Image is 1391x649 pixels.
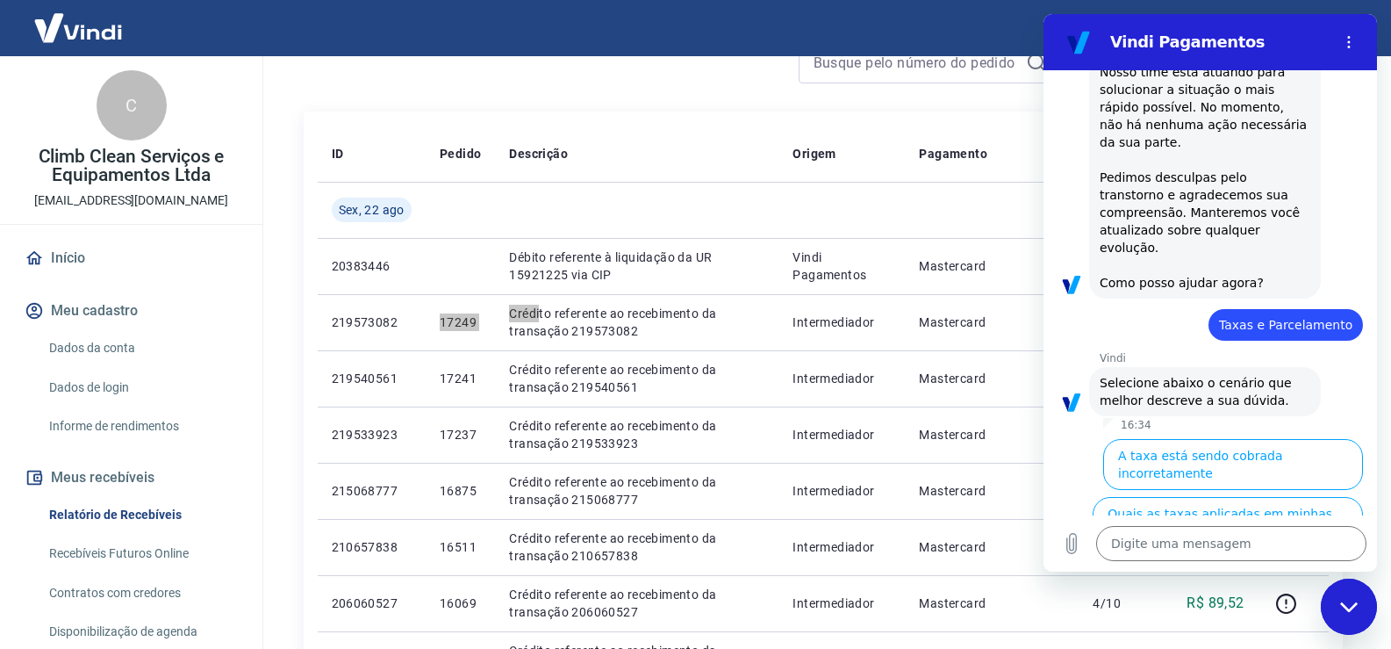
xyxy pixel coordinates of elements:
[42,370,241,406] a: Dados de login
[509,473,764,508] p: Crédito referente ao recebimento da transação 215068777
[440,145,481,162] p: Pedido
[440,314,481,331] p: 17249
[21,239,241,278] a: Início
[509,586,764,621] p: Crédito referente ao recebimento da transação 206060527
[332,370,412,387] p: 219540561
[919,145,987,162] p: Pagamento
[440,426,481,443] p: 17237
[42,330,241,366] a: Dados da conta
[919,538,1065,556] p: Mastercard
[919,257,1065,275] p: Mastercard
[1187,593,1244,614] p: R$ 89,52
[814,49,1019,76] input: Busque pelo número do pedido
[332,145,344,162] p: ID
[919,314,1065,331] p: Mastercard
[919,482,1065,500] p: Mastercard
[21,458,241,497] button: Meus recebíveis
[792,249,891,284] p: Vindi Pagamentos
[332,595,412,612] p: 206060527
[792,426,891,443] p: Intermediador
[332,314,412,331] p: 219573082
[1321,579,1377,635] iframe: Botão para abrir a janela de mensagens, conversa em andamento
[332,426,412,443] p: 219533923
[42,408,241,444] a: Informe de rendimentos
[440,482,481,500] p: 16875
[332,257,412,275] p: 20383446
[1093,595,1144,612] p: 4/10
[792,482,891,500] p: Intermediador
[509,305,764,340] p: Crédito referente ao recebimento da transação 219573082
[1043,14,1377,572] iframe: Janela de mensagens
[440,370,481,387] p: 17241
[34,191,228,210] p: [EMAIL_ADDRESS][DOMAIN_NAME]
[919,595,1065,612] p: Mastercard
[792,370,891,387] p: Intermediador
[440,538,481,556] p: 16511
[792,314,891,331] p: Intermediador
[509,530,764,565] p: Crédito referente ao recebimento da transação 210657838
[42,575,241,611] a: Contratos com credores
[1307,12,1370,45] button: Sair
[792,538,891,556] p: Intermediador
[21,292,241,330] button: Meu cadastro
[42,497,241,533] a: Relatório de Recebíveis
[509,249,764,284] p: Débito referente à liquidação da UR 15921225 via CIP
[919,370,1065,387] p: Mastercard
[339,201,405,219] span: Sex, 22 ago
[509,361,764,396] p: Crédito referente ao recebimento da transação 219540561
[509,417,764,452] p: Crédito referente ao recebimento da transação 219533923
[332,538,412,556] p: 210657838
[332,482,412,500] p: 215068777
[792,595,891,612] p: Intermediador
[14,148,248,184] p: Climb Clean Serviços e Equipamentos Ltda
[42,536,241,572] a: Recebíveis Futuros Online
[440,595,481,612] p: 16069
[21,1,135,54] img: Vindi
[509,145,568,162] p: Descrição
[792,145,835,162] p: Origem
[97,70,167,141] div: C
[919,426,1065,443] p: Mastercard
